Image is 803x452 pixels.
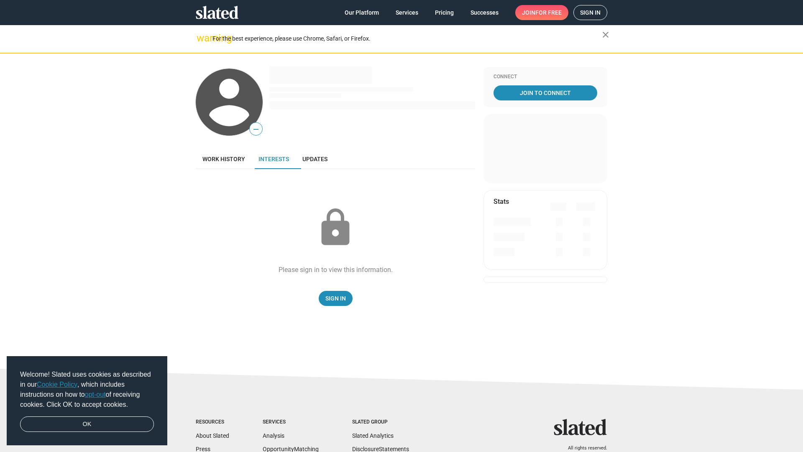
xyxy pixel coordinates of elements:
span: Work history [202,156,245,162]
span: Sign In [325,291,346,306]
a: Updates [296,149,334,169]
div: Resources [196,419,229,426]
a: Cookie Policy [37,381,77,388]
span: Services [396,5,418,20]
a: Pricing [428,5,460,20]
mat-icon: warning [197,33,207,43]
div: Please sign in to view this information. [279,265,393,274]
a: Sign In [319,291,353,306]
div: cookieconsent [7,356,167,446]
mat-card-title: Stats [494,197,509,206]
mat-icon: close [601,30,611,40]
span: Successes [471,5,499,20]
a: Work history [196,149,252,169]
a: dismiss cookie message [20,416,154,432]
a: opt-out [85,391,106,398]
span: Interests [258,156,289,162]
a: Successes [464,5,505,20]
a: Join To Connect [494,85,597,100]
mat-icon: lock [315,207,356,249]
a: Analysis [263,432,284,439]
div: Slated Group [352,419,409,426]
a: Our Platform [338,5,386,20]
div: For the best experience, please use Chrome, Safari, or Firefox. [212,33,602,44]
span: Join To Connect [495,85,596,100]
span: Our Platform [345,5,379,20]
span: Join [522,5,562,20]
a: Interests [252,149,296,169]
a: Sign in [573,5,607,20]
span: Welcome! Slated uses cookies as described in our , which includes instructions on how to of recei... [20,370,154,410]
span: Pricing [435,5,454,20]
div: Services [263,419,319,426]
span: — [250,124,262,135]
a: Services [389,5,425,20]
span: for free [535,5,562,20]
div: Connect [494,74,597,80]
span: Updates [302,156,327,162]
a: Joinfor free [515,5,568,20]
span: Sign in [580,5,601,20]
a: About Slated [196,432,229,439]
a: Slated Analytics [352,432,394,439]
